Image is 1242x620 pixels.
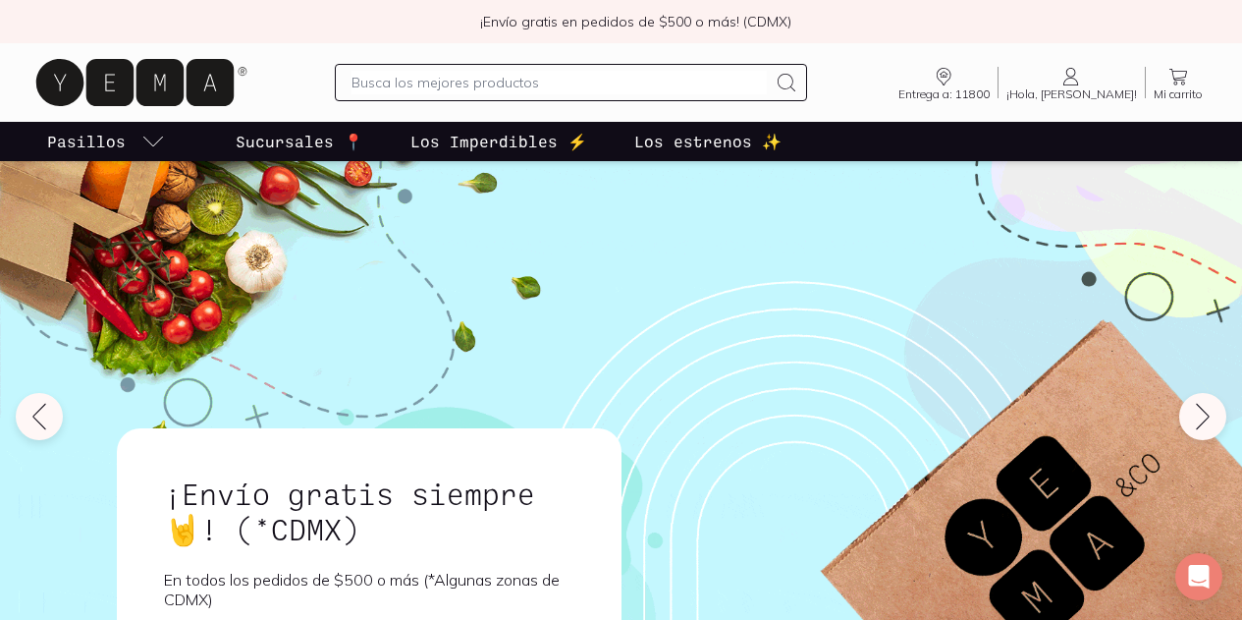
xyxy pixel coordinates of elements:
p: En todos los pedidos de $500 o más (*Algunas zonas de CDMX) [164,570,574,609]
h1: ¡Envío gratis siempre🤘! (*CDMX) [164,476,574,546]
input: Busca los mejores productos [351,71,766,94]
a: Los Imperdibles ⚡️ [406,122,591,161]
div: Open Intercom Messenger [1175,553,1222,600]
p: ¡Envío gratis en pedidos de $500 o más! (CDMX) [480,12,791,31]
a: Entrega a: 11800 [891,65,998,100]
p: Los Imperdibles ⚡️ [410,130,587,153]
span: Mi carrito [1154,88,1203,100]
p: Los estrenos ✨ [634,130,782,153]
p: Pasillos [47,130,126,153]
a: Mi carrito [1146,65,1211,100]
a: Los estrenos ✨ [630,122,785,161]
a: pasillo-todos-link [43,122,169,161]
p: Sucursales 📍 [236,130,363,153]
a: ¡Hola, [PERSON_NAME]! [999,65,1145,100]
img: check [451,13,468,30]
span: Entrega a: 11800 [898,88,990,100]
a: Sucursales 📍 [232,122,367,161]
span: ¡Hola, [PERSON_NAME]! [1006,88,1137,100]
